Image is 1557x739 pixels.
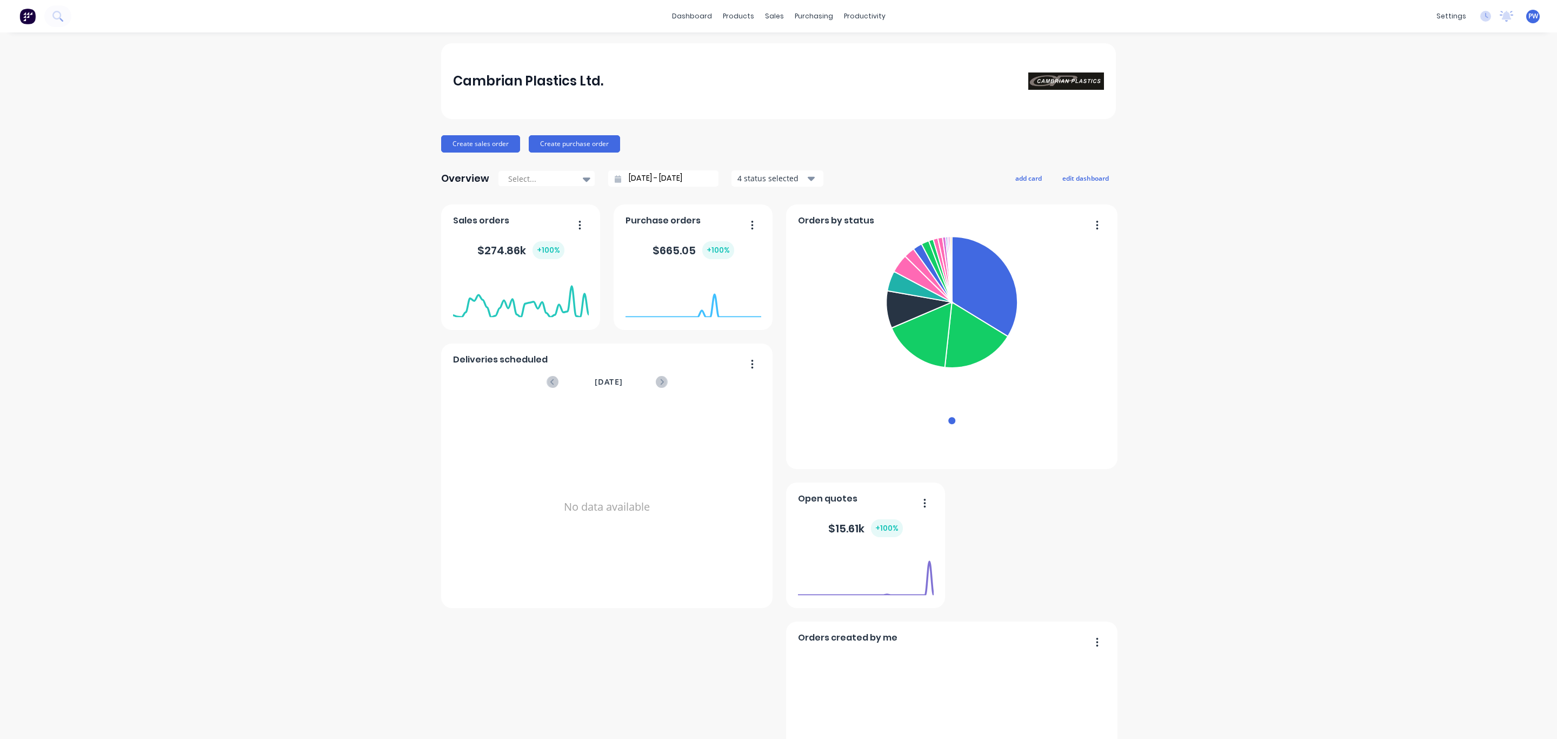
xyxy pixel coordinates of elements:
span: [DATE] [595,376,623,388]
button: 4 status selected [731,170,823,187]
span: Orders by status [798,214,874,227]
div: + 100 % [871,519,903,537]
div: No data available [453,402,761,612]
a: dashboard [667,8,717,24]
div: Overview [441,168,489,189]
div: purchasing [789,8,839,24]
span: Purchase orders [626,214,701,227]
div: 4 status selected [737,173,806,184]
div: settings [1431,8,1472,24]
span: Open quotes [798,492,857,505]
div: $ 274.86k [477,241,564,259]
button: edit dashboard [1055,171,1116,185]
div: $ 665.05 [653,241,734,259]
div: sales [760,8,789,24]
img: Cambrian Plastics Ltd. [1028,72,1104,90]
div: $ 15.61k [828,519,903,537]
div: productivity [839,8,891,24]
span: PW [1528,11,1538,21]
span: Sales orders [453,214,509,227]
div: + 100 % [533,241,564,259]
span: Deliveries scheduled [453,353,548,366]
button: Create purchase order [529,135,620,153]
span: Orders created by me [798,631,897,644]
img: Factory [19,8,36,24]
button: add card [1008,171,1049,185]
div: + 100 % [702,241,734,259]
div: Cambrian Plastics Ltd. [453,70,603,92]
button: Create sales order [441,135,520,153]
div: products [717,8,760,24]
